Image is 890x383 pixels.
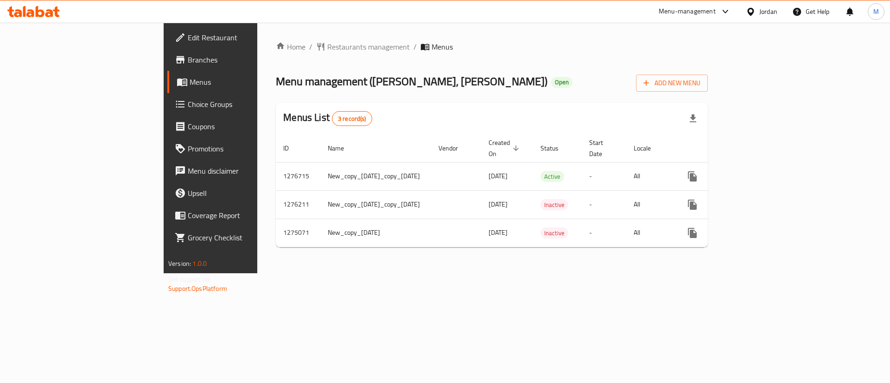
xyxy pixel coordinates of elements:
[682,107,704,130] div: Export file
[188,188,305,199] span: Upsell
[439,143,470,154] span: Vendor
[643,77,700,89] span: Add New Menu
[276,71,547,92] span: Menu management ( [PERSON_NAME], [PERSON_NAME] )
[188,210,305,221] span: Coverage Report
[328,143,356,154] span: Name
[489,137,522,159] span: Created On
[432,41,453,52] span: Menus
[188,232,305,243] span: Grocery Checklist
[188,165,305,176] span: Menu disclaimer
[582,219,626,247] td: -
[589,137,615,159] span: Start Date
[634,143,663,154] span: Locale
[168,273,211,285] span: Get support on:
[168,283,227,295] a: Support.OpsPlatform
[540,200,568,210] span: Inactive
[167,226,312,249] a: Grocery Checklist
[188,121,305,132] span: Coupons
[188,32,305,43] span: Edit Restaurant
[320,162,431,190] td: New_copy_[DATE]_copy_[DATE]
[681,194,704,216] button: more
[283,143,301,154] span: ID
[188,54,305,65] span: Branches
[582,162,626,190] td: -
[192,257,207,270] span: 1.0.0
[283,111,372,126] h2: Menus List
[188,143,305,154] span: Promotions
[320,190,431,219] td: New_copy_[DATE]_copy_[DATE]
[327,41,410,52] span: Restaurants management
[167,160,312,182] a: Menu disclaimer
[276,41,708,52] nav: breadcrumb
[626,162,674,190] td: All
[540,143,571,154] span: Status
[489,170,508,182] span: [DATE]
[704,222,726,244] button: Change Status
[626,219,674,247] td: All
[167,26,312,49] a: Edit Restaurant
[636,75,708,92] button: Add New Menu
[190,76,305,88] span: Menus
[551,78,572,86] span: Open
[626,190,674,219] td: All
[167,93,312,115] a: Choice Groups
[540,199,568,210] div: Inactive
[167,204,312,226] a: Coverage Report
[276,134,778,247] table: enhanced table
[540,171,564,182] span: Active
[188,99,305,110] span: Choice Groups
[659,6,716,17] div: Menu-management
[489,198,508,210] span: [DATE]
[873,6,879,17] span: M
[681,165,704,188] button: more
[413,41,417,52] li: /
[168,257,191,270] span: Version:
[681,222,704,244] button: more
[759,6,777,17] div: Jordan
[551,77,572,88] div: Open
[332,114,372,123] span: 3 record(s)
[674,134,778,163] th: Actions
[167,49,312,71] a: Branches
[167,138,312,160] a: Promotions
[320,219,431,247] td: New_copy_[DATE]
[316,41,410,52] a: Restaurants management
[582,190,626,219] td: -
[704,194,726,216] button: Change Status
[489,226,508,239] span: [DATE]
[167,115,312,138] a: Coupons
[332,111,372,126] div: Total records count
[167,182,312,204] a: Upsell
[540,228,568,239] span: Inactive
[167,71,312,93] a: Menus
[704,165,726,188] button: Change Status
